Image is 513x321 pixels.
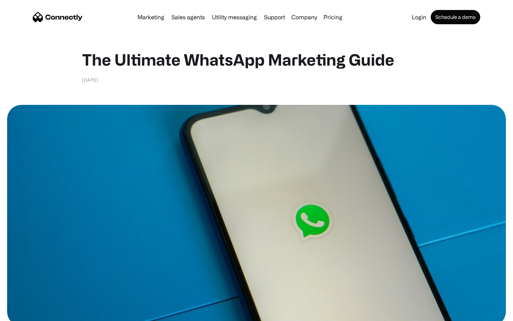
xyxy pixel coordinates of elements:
[321,14,345,20] a: Pricing
[82,76,98,83] div: [DATE]
[169,14,208,20] a: Sales agents
[82,50,431,69] h1: The Ultimate WhatsApp Marketing Guide
[14,309,43,319] ul: Language list
[135,14,167,20] a: Marketing
[431,10,480,24] a: Schedule a demo
[409,14,429,20] a: Login
[209,14,260,20] a: Utility messaging
[7,309,43,319] aside: Language selected: English
[291,12,317,22] div: Company
[261,14,288,20] a: Support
